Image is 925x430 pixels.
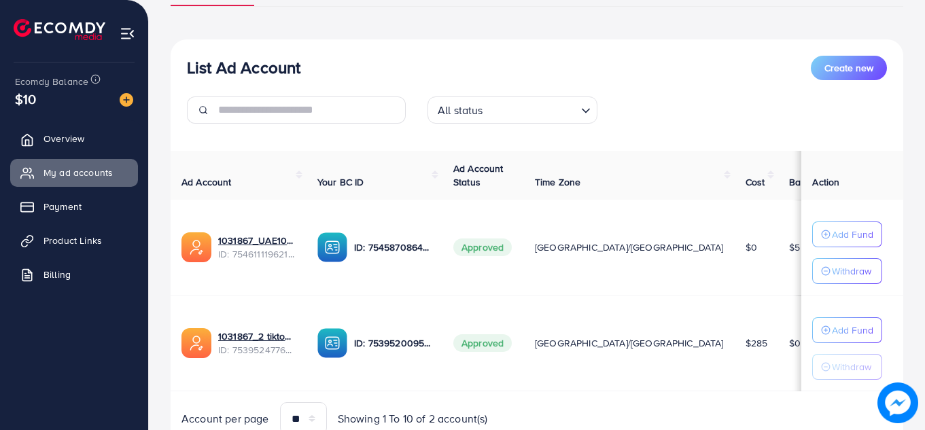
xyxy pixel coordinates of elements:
span: ID: 7539524776784592913 [218,343,296,357]
p: ID: 7539520095186960392 [354,335,432,351]
button: Withdraw [812,354,882,380]
span: Approved [453,334,512,352]
span: $0 [789,336,801,350]
span: Create new [824,61,873,75]
p: Withdraw [832,263,871,279]
p: Add Fund [832,226,873,243]
img: ic-ba-acc.ded83a64.svg [317,232,347,262]
img: ic-ads-acc.e4c84228.svg [181,232,211,262]
span: Your BC ID [317,175,364,189]
span: Ecomdy Balance [15,75,88,88]
span: Cost [746,175,765,189]
span: Ad Account [181,175,232,189]
img: image [120,93,133,107]
button: Add Fund [812,317,882,343]
input: Search for option [487,98,576,120]
img: menu [120,26,135,41]
span: $285 [746,336,768,350]
div: <span class='underline'>1031867_2 tiktok_1755432429402</span></br>7539524776784592913 [218,329,296,357]
button: Add Fund [812,221,882,247]
span: Balance [789,175,825,189]
span: $55 [789,240,805,254]
h3: List Ad Account [187,58,300,77]
img: ic-ba-acc.ded83a64.svg [317,328,347,358]
img: logo [14,19,105,40]
a: 1031867_UAE10kkk_1756966048687 [218,234,296,247]
p: Withdraw [832,359,871,375]
span: Showing 1 To 10 of 2 account(s) [338,411,488,427]
span: Product Links [43,234,102,247]
span: [GEOGRAPHIC_DATA]/[GEOGRAPHIC_DATA] [535,240,724,254]
a: My ad accounts [10,159,138,186]
span: Account per page [181,411,269,427]
a: Product Links [10,227,138,254]
div: Search for option [427,96,597,124]
span: Approved [453,238,512,256]
span: Time Zone [535,175,580,189]
span: All status [435,101,486,120]
a: Billing [10,261,138,288]
img: ic-ads-acc.e4c84228.svg [181,328,211,358]
button: Create new [811,56,887,80]
span: $10 [15,89,36,109]
span: [GEOGRAPHIC_DATA]/[GEOGRAPHIC_DATA] [535,336,724,350]
a: Payment [10,193,138,220]
p: Add Fund [832,322,873,338]
a: Overview [10,125,138,152]
span: My ad accounts [43,166,113,179]
span: Payment [43,200,82,213]
button: Withdraw [812,258,882,284]
span: Action [812,175,839,189]
a: 1031867_2 tiktok_1755432429402 [218,329,296,343]
span: Billing [43,268,71,281]
span: Ad Account Status [453,162,504,189]
span: $0 [746,240,757,254]
p: ID: 7545870864840179713 [354,239,432,255]
span: Overview [43,132,84,145]
div: <span class='underline'>1031867_UAE10kkk_1756966048687</span></br>7546111196215164946 [218,234,296,262]
img: image [879,384,918,423]
span: ID: 7546111196215164946 [218,247,296,261]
